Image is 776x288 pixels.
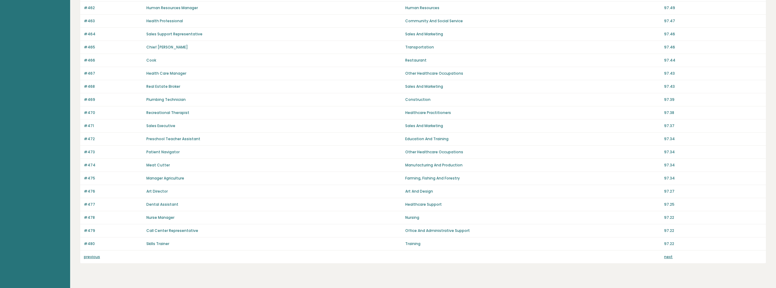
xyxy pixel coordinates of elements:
[146,58,156,63] a: Cook
[405,31,660,37] p: Sales And Marketing
[664,241,762,247] p: 97.22
[405,228,660,233] p: Office And Administrative Support
[146,149,180,155] a: Patient Navigator
[146,189,168,194] a: Art Director
[146,84,180,89] a: Real Estate Broker
[664,136,762,142] p: 97.34
[84,254,100,259] a: previous
[84,162,143,168] p: #474
[664,162,762,168] p: 97.34
[84,44,143,50] p: #465
[84,202,143,207] p: #477
[84,31,143,37] p: #464
[664,84,762,89] p: 97.43
[84,97,143,102] p: #469
[146,123,175,128] a: Sales Executive
[664,31,762,37] p: 97.46
[664,202,762,207] p: 97.25
[146,5,198,10] a: Human Resources Manager
[664,58,762,63] p: 97.44
[664,189,762,194] p: 97.27
[405,58,660,63] p: Restaurant
[146,162,170,168] a: Meat Cutter
[146,110,189,115] a: Recreational Therapist
[664,123,762,129] p: 97.37
[84,149,143,155] p: #473
[84,228,143,233] p: #479
[84,58,143,63] p: #466
[664,149,762,155] p: 97.34
[405,97,660,102] p: Construction
[84,215,143,220] p: #478
[405,136,660,142] p: Education And Training
[146,71,186,76] a: Health Care Manager
[146,228,198,233] a: Call Center Representative
[405,84,660,89] p: Sales And Marketing
[146,202,178,207] a: Dental Assistant
[84,189,143,194] p: #476
[84,84,143,89] p: #468
[405,149,660,155] p: Other Healthcare Occupations
[664,215,762,220] p: 97.22
[146,136,200,141] a: Preschool Teacher Assistant
[84,71,143,76] p: #467
[84,110,143,116] p: #470
[146,31,202,37] a: Sales Support Representative
[405,176,660,181] p: Farming, Fishing And Forestry
[405,202,660,207] p: Healthcare Support
[84,136,143,142] p: #472
[146,18,183,23] a: Health Professional
[84,241,143,247] p: #480
[84,18,143,24] p: #463
[405,189,660,194] p: Art And Design
[84,5,143,11] p: #462
[664,44,762,50] p: 97.46
[405,162,660,168] p: Manufacturing And Production
[664,18,762,24] p: 97.47
[84,123,143,129] p: #471
[664,71,762,76] p: 97.43
[405,123,660,129] p: Sales And Marketing
[405,215,660,220] p: Nursing
[405,5,660,11] p: Human Resources
[664,254,673,259] a: next
[146,176,184,181] a: Manager Agriculture
[664,110,762,116] p: 97.38
[405,241,660,247] p: Training
[405,71,660,76] p: Other Healthcare Occupations
[146,215,174,220] a: Nurse Manager
[664,176,762,181] p: 97.34
[146,241,169,246] a: Skills Trainer
[84,176,143,181] p: #475
[664,228,762,233] p: 97.22
[664,97,762,102] p: 97.39
[405,18,660,24] p: Community And Social Service
[405,110,660,116] p: Healthcare Practitioners
[664,5,762,11] p: 97.49
[405,44,660,50] p: Transportation
[146,44,188,50] a: Chief [PERSON_NAME]
[146,97,186,102] a: Plumbing Technician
